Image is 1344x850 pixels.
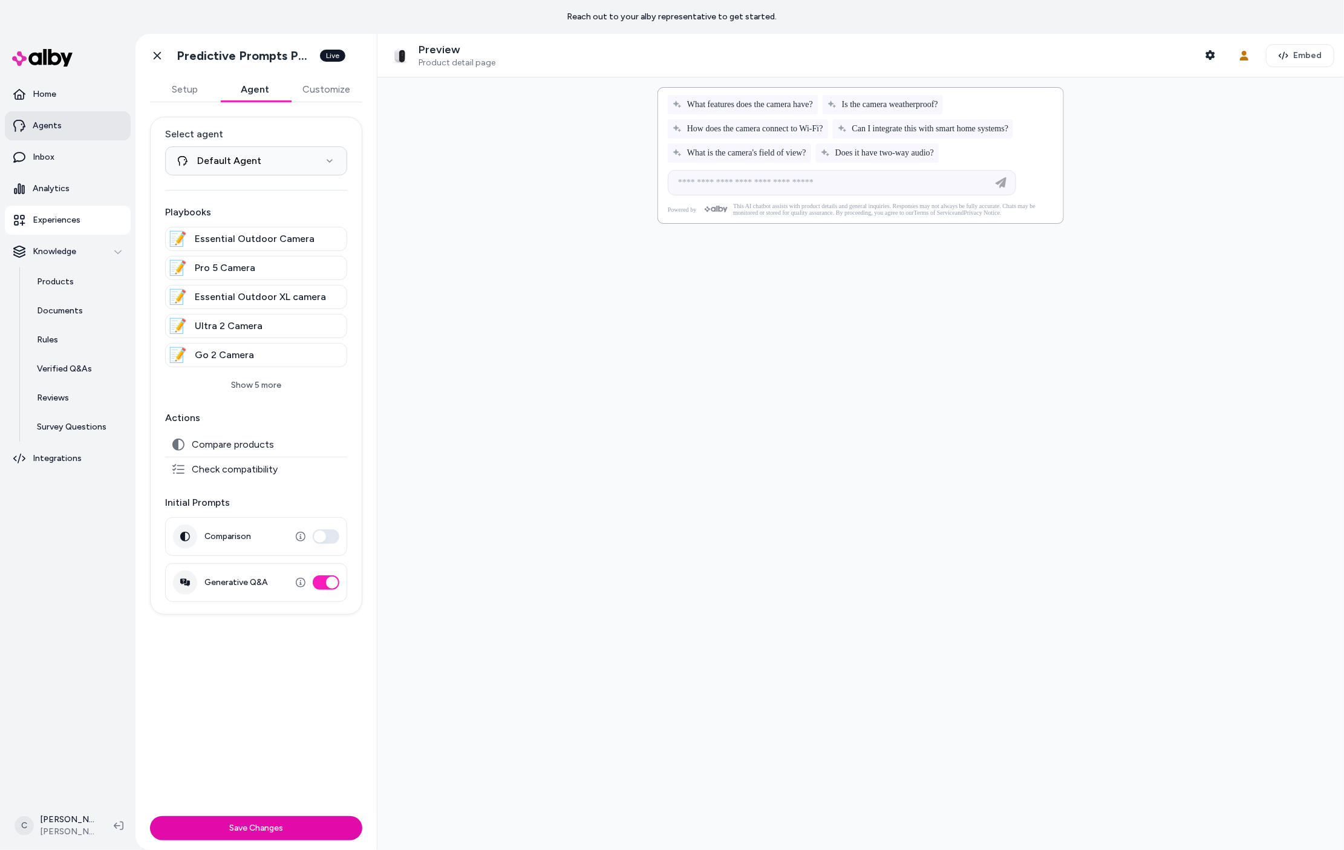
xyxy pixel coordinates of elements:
[192,439,274,451] span: Compare products
[37,363,92,375] p: Verified Q&As
[15,816,34,835] span: C
[419,57,495,68] span: Product detail page
[33,453,82,465] p: Integrations
[7,806,104,845] button: C[PERSON_NAME][PERSON_NAME] Prod
[195,319,263,333] span: Ultra 2 Camera
[165,374,347,396] button: Show 5 more
[168,345,188,365] div: 📝
[25,384,131,413] a: Reviews
[165,205,347,220] p: Playbooks
[5,206,131,235] a: Experiences
[165,411,347,425] p: Actions
[220,77,290,102] button: Agent
[33,120,62,132] p: Agents
[40,814,94,826] p: [PERSON_NAME]
[204,577,268,588] label: Generative Q&A
[40,826,94,838] span: [PERSON_NAME] Prod
[37,392,69,404] p: Reviews
[5,111,131,140] a: Agents
[165,495,347,510] p: Initial Prompts
[33,214,80,226] p: Experiences
[5,143,131,172] a: Inbox
[33,183,70,195] p: Analytics
[168,316,188,336] div: 📝
[168,287,188,307] div: 📝
[195,261,255,275] span: Pro 5 Camera
[25,296,131,325] a: Documents
[165,127,347,142] label: Select agent
[37,334,58,346] p: Rules
[168,258,188,278] div: 📝
[419,43,495,57] p: Preview
[195,232,315,246] span: Essential Outdoor Camera
[320,50,345,62] div: Live
[25,355,131,384] a: Verified Q&As
[25,325,131,355] a: Rules
[33,151,54,163] p: Inbox
[37,305,83,317] p: Documents
[5,174,131,203] a: Analytics
[5,237,131,266] button: Knowledge
[177,48,313,64] h1: Predictive Prompts PDP
[168,229,188,249] div: 📝
[33,246,76,258] p: Knowledge
[1266,44,1334,67] button: Embed
[25,267,131,296] a: Products
[12,49,73,67] img: alby Logo
[204,531,251,542] label: Comparison
[567,11,777,23] p: Reach out to your alby representative to get started.
[33,88,56,100] p: Home
[195,290,326,304] span: Essential Outdoor XL camera
[387,44,411,68] img: Essential Outdoor XL 2K - 1 Camera Kit (Dummy for Promo Page)
[150,77,220,102] button: Setup
[150,816,362,840] button: Save Changes
[5,444,131,473] a: Integrations
[37,276,74,288] p: Products
[192,463,278,476] span: Check compatibility
[195,348,254,362] span: Go 2 Camera
[1293,50,1322,62] span: Embed
[37,421,106,433] p: Survey Questions
[25,413,131,442] a: Survey Questions
[5,80,131,109] a: Home
[290,77,362,102] button: Customize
